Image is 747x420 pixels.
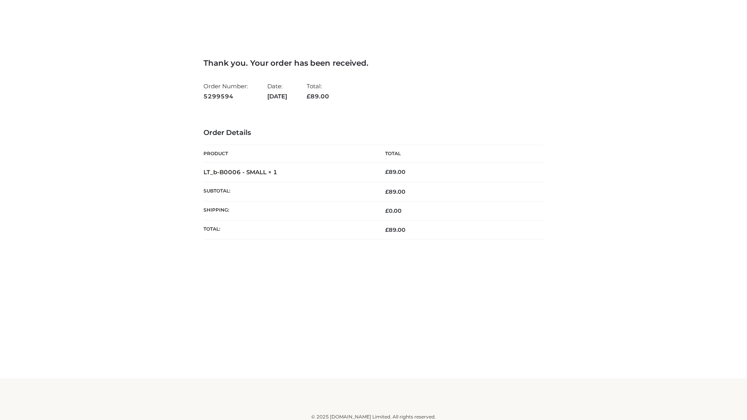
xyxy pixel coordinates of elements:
[385,226,405,233] span: 89.00
[203,58,544,68] h3: Thank you. Your order has been received.
[385,168,389,175] span: £
[385,188,405,195] span: 89.00
[203,79,248,103] li: Order Number:
[267,79,287,103] li: Date:
[307,79,329,103] li: Total:
[203,91,248,101] strong: 5299594
[373,145,544,163] th: Total
[203,201,373,220] th: Shipping:
[307,93,329,100] span: 89.00
[203,220,373,240] th: Total:
[385,207,402,214] bdi: 0.00
[203,129,544,137] h3: Order Details
[385,188,389,195] span: £
[203,182,373,201] th: Subtotal:
[385,168,405,175] bdi: 89.00
[385,226,389,233] span: £
[267,91,287,101] strong: [DATE]
[203,145,373,163] th: Product
[307,93,310,100] span: £
[385,207,389,214] span: £
[268,168,277,176] strong: × 1
[203,168,267,176] a: LT_b-B0006 - SMALL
